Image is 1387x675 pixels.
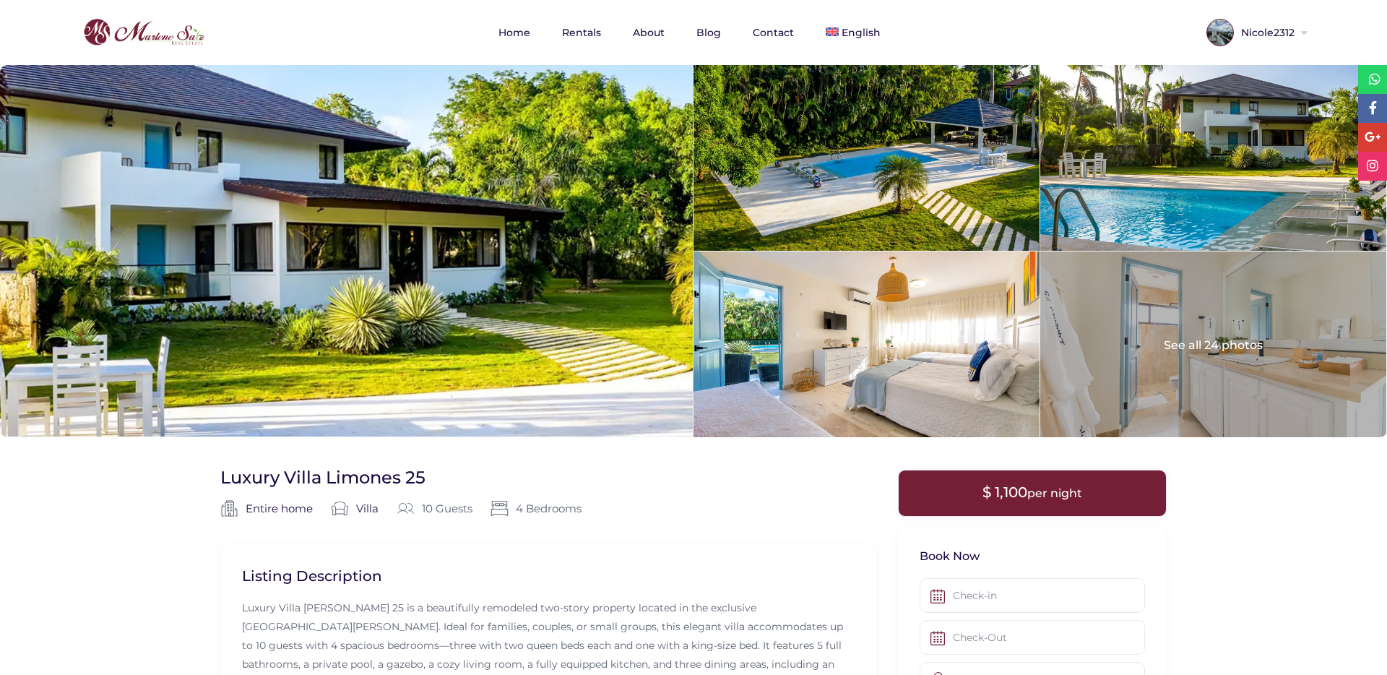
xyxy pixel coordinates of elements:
span: English [842,26,881,39]
span: Nicole2312 [1234,27,1298,38]
span: per night [1027,486,1082,500]
a: Villa [356,501,379,517]
a: Entire home [246,501,313,517]
h2: Listing Description [242,567,855,585]
h3: Book Now [920,549,1145,564]
div: $ 1,100 [898,470,1167,516]
img: logo [79,15,208,50]
input: Check-in [920,578,1145,613]
div: 10 Guests [397,499,472,517]
h1: Luxury Villa Limones 25 [220,466,425,489]
span: 4 Bedrooms [491,499,582,517]
input: Check-Out [920,620,1145,655]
